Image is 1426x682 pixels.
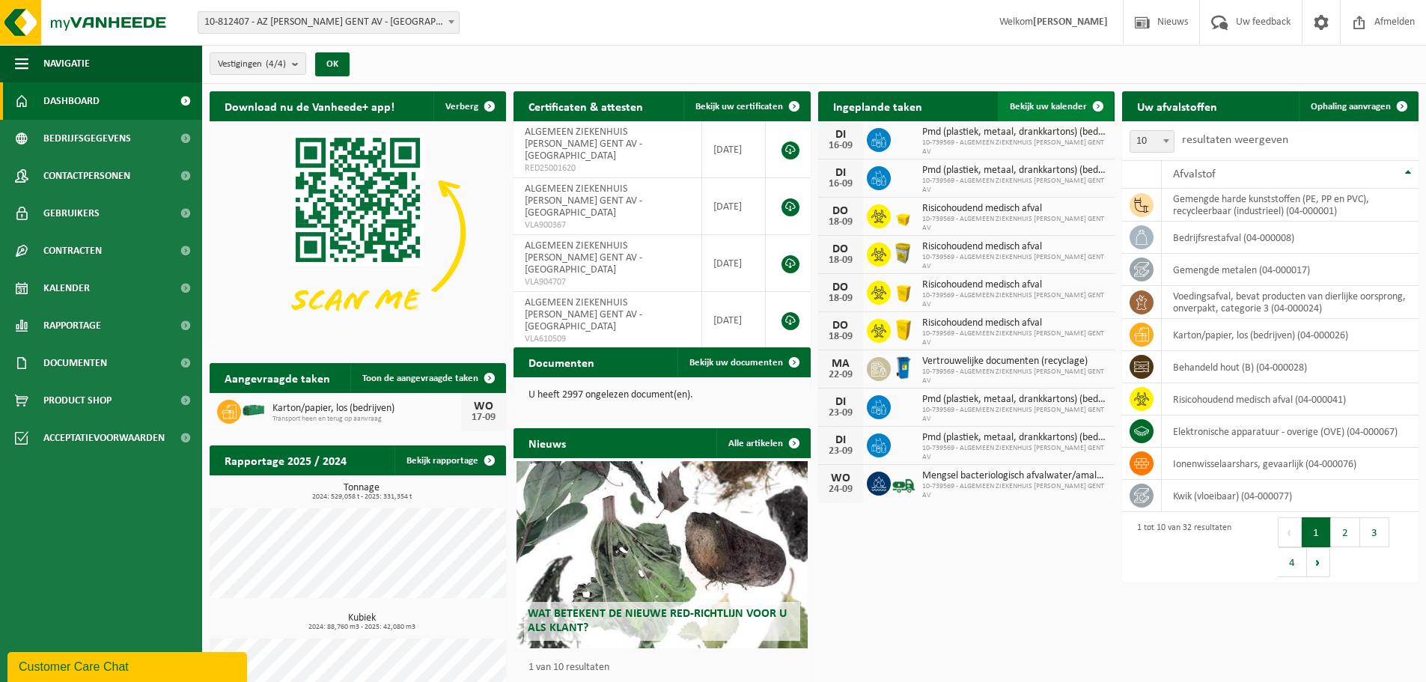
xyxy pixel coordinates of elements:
span: Contactpersonen [43,157,130,195]
span: Pmd (plastiek, metaal, drankkartons) (bedrijven) [922,127,1107,138]
span: 10 [1130,130,1174,153]
span: Kalender [43,270,90,307]
button: Vestigingen(4/4) [210,52,306,75]
td: elektronische apparatuur - overige (OVE) (04-000067) [1162,415,1419,448]
h3: Tonnage [217,483,506,501]
span: 10-739569 - ALGEMEEN ZIEKENHUIS [PERSON_NAME] GENT AV [922,215,1107,233]
div: DO [826,281,856,293]
div: MA [826,358,856,370]
div: 18-09 [826,217,856,228]
div: 17-09 [469,412,499,423]
span: 10-739569 - ALGEMEEN ZIEKENHUIS [PERSON_NAME] GENT AV [922,291,1107,309]
label: resultaten weergeven [1182,134,1288,146]
div: 23-09 [826,446,856,457]
div: 18-09 [826,255,856,266]
span: Product Shop [43,382,112,419]
button: Previous [1278,517,1302,547]
strong: [PERSON_NAME] [1033,16,1108,28]
span: Bekijk uw certificaten [695,102,783,112]
div: DI [826,396,856,408]
div: 1 tot 10 van 32 resultaten [1130,516,1231,579]
td: kwik (vloeibaar) (04-000077) [1162,480,1419,512]
span: Risicohoudend medisch afval [922,203,1107,215]
span: 10-739569 - ALGEMEEN ZIEKENHUIS [PERSON_NAME] GENT AV [922,177,1107,195]
span: Bedrijfsgegevens [43,120,131,157]
button: 2 [1331,517,1360,547]
div: 16-09 [826,141,856,151]
span: Mengsel bacteriologisch afvalwater/amalgaanscheider [922,470,1107,482]
button: 4 [1278,547,1307,577]
h2: Nieuws [514,428,581,457]
span: Documenten [43,344,107,382]
span: Afvalstof [1173,168,1216,180]
img: LP-SB-00050-HPE-22 [891,278,916,304]
count: (4/4) [266,59,286,69]
span: 10-739569 - ALGEMEEN ZIEKENHUIS [PERSON_NAME] GENT AV [922,368,1107,386]
span: Karton/papier, los (bedrijven) [272,403,461,415]
span: Pmd (plastiek, metaal, drankkartons) (bedrijven) [922,432,1107,444]
span: ALGEMEEN ZIEKENHUIS [PERSON_NAME] GENT AV - [GEOGRAPHIC_DATA] [525,183,642,219]
div: DI [826,167,856,179]
span: 10-739569 - ALGEMEEN ZIEKENHUIS [PERSON_NAME] GENT AV [922,253,1107,271]
a: Bekijk uw certificaten [683,91,809,121]
h2: Certificaten & attesten [514,91,658,121]
td: [DATE] [702,235,766,292]
a: Toon de aangevraagde taken [350,363,505,393]
div: DO [826,205,856,217]
span: Pmd (plastiek, metaal, drankkartons) (bedrijven) [922,394,1107,406]
img: LP-SB-00060-HPE-22 [891,317,916,342]
div: 16-09 [826,179,856,189]
p: 1 van 10 resultaten [528,663,802,673]
span: Risicohoudend medisch afval [922,241,1107,253]
div: WO [826,472,856,484]
span: Gebruikers [43,195,100,232]
img: HK-XZ-20-GN-00 [241,398,266,423]
span: 10-739569 - ALGEMEEN ZIEKENHUIS [PERSON_NAME] GENT AV [922,482,1107,500]
div: 24-09 [826,484,856,495]
td: [DATE] [702,178,766,235]
span: Risicohoudend medisch afval [922,317,1107,329]
span: 10-812407 - AZ JAN PALFIJN GENT AV - GENT [198,12,459,33]
span: VLA904707 [525,276,690,288]
button: OK [315,52,350,76]
p: U heeft 2997 ongelezen document(en). [528,390,795,401]
span: VLA610509 [525,333,690,345]
h3: Kubiek [217,613,506,631]
div: 22-09 [826,370,856,380]
a: Ophaling aanvragen [1299,91,1417,121]
td: ionenwisselaarshars, gevaarlijk (04-000076) [1162,448,1419,480]
span: Vertrouwelijke documenten (recyclage) [922,356,1107,368]
span: Transport heen en terug op aanvraag [272,415,461,424]
span: Wat betekent de nieuwe RED-richtlijn voor u als klant? [528,608,787,634]
td: risicohoudend medisch afval (04-000041) [1162,383,1419,415]
td: bedrijfsrestafval (04-000008) [1162,222,1419,254]
div: 18-09 [826,332,856,342]
h2: Documenten [514,347,609,377]
td: voedingsafval, bevat producten van dierlijke oorsprong, onverpakt, categorie 3 (04-000024) [1162,286,1419,319]
td: [DATE] [702,292,766,349]
span: Acceptatievoorwaarden [43,419,165,457]
button: 1 [1302,517,1331,547]
a: Bekijk rapportage [394,445,505,475]
div: DO [826,320,856,332]
img: LP-SB-00045-CRB-21 [891,240,916,266]
td: karton/papier, los (bedrijven) (04-000026) [1162,319,1419,351]
h2: Rapportage 2025 / 2024 [210,445,362,475]
img: Download de VHEPlus App [210,121,506,344]
span: ALGEMEEN ZIEKENHUIS [PERSON_NAME] GENT AV - [GEOGRAPHIC_DATA] [525,297,642,332]
span: Verberg [445,102,478,112]
div: 18-09 [826,293,856,304]
img: BL-LQ-LV [891,469,916,495]
td: behandeld hout (B) (04-000028) [1162,351,1419,383]
iframe: chat widget [7,649,250,682]
h2: Aangevraagde taken [210,363,345,392]
a: Alle artikelen [716,428,809,458]
span: ALGEMEEN ZIEKENHUIS [PERSON_NAME] GENT AV - [GEOGRAPHIC_DATA] [525,240,642,275]
span: 10 [1130,131,1174,152]
span: Bekijk uw kalender [1010,102,1087,112]
h2: Uw afvalstoffen [1122,91,1232,121]
span: Toon de aangevraagde taken [362,374,478,383]
td: gemengde metalen (04-000017) [1162,254,1419,286]
span: 10-812407 - AZ JAN PALFIJN GENT AV - GENT [198,11,460,34]
span: Pmd (plastiek, metaal, drankkartons) (bedrijven) [922,165,1107,177]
